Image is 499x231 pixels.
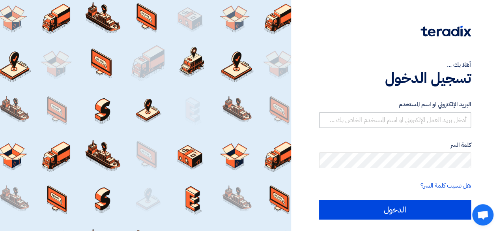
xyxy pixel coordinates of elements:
div: أهلا بك ... [319,60,471,69]
label: البريد الإلكتروني او اسم المستخدم [319,100,471,109]
h1: تسجيل الدخول [319,69,471,87]
div: Open chat [472,204,493,225]
a: هل نسيت كلمة السر؟ [421,181,471,190]
img: Teradix logo [421,26,471,37]
input: أدخل بريد العمل الإلكتروني او اسم المستخدم الخاص بك ... [319,112,471,128]
input: الدخول [319,200,471,220]
label: كلمة السر [319,141,471,150]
